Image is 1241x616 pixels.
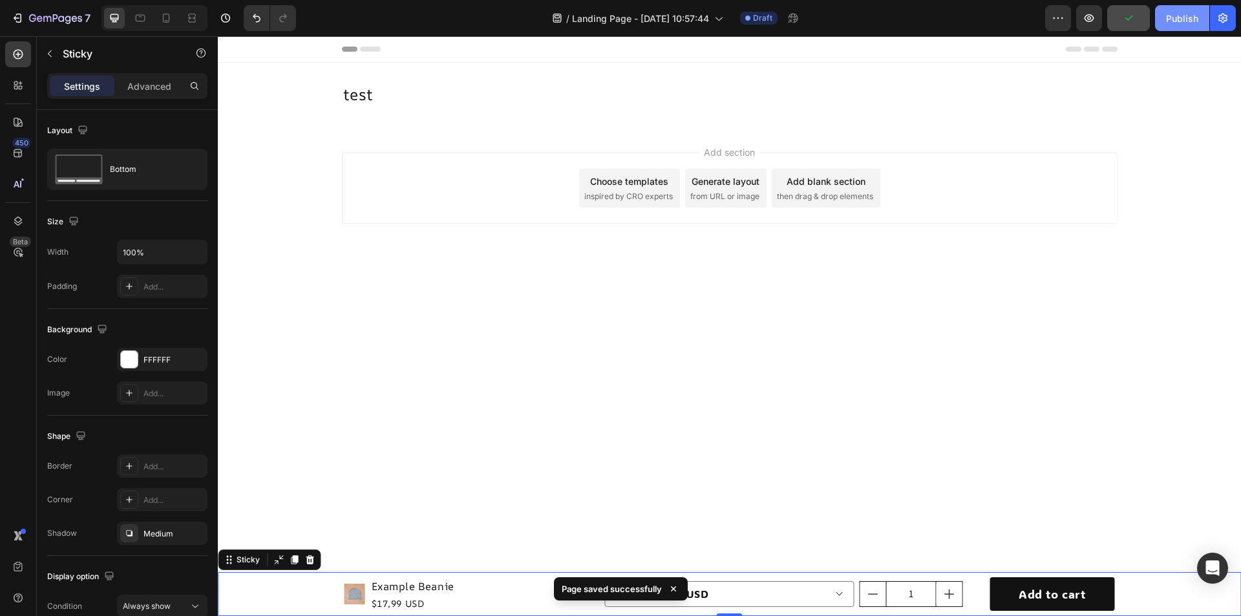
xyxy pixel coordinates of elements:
[753,12,772,24] span: Draft
[642,546,668,570] button: decrement
[1155,5,1209,31] button: Publish
[47,213,81,231] div: Size
[481,109,542,123] span: Add section
[85,10,90,26] p: 7
[474,138,542,152] div: Generate layout
[143,494,204,506] div: Add...
[123,601,171,611] span: Always show
[47,281,77,292] div: Padding
[47,354,67,365] div: Color
[668,546,719,570] input: quantity
[125,48,898,69] p: test
[110,154,189,184] div: Bottom
[1197,553,1228,584] div: Open Intercom Messenger
[562,582,662,595] p: Page saved successfully
[218,36,1241,616] iframe: Design area
[127,80,171,93] p: Advanced
[143,461,204,473] div: Add...
[47,527,77,539] div: Shadow
[772,541,896,575] button: Add to cart
[12,138,31,148] div: 450
[47,428,89,445] div: Shape
[143,388,204,399] div: Add...
[10,237,31,247] div: Beta
[244,5,296,31] div: Undo/Redo
[47,122,90,140] div: Layout
[5,5,96,31] button: 7
[47,600,82,612] div: Condition
[63,46,173,61] p: Sticky
[572,12,709,25] span: Landing Page - [DATE] 10:57:44
[719,546,745,570] button: increment
[47,246,69,258] div: Width
[124,47,900,70] h2: Rich Text Editor. Editing area: main
[47,568,117,586] div: Display option
[47,387,70,399] div: Image
[801,549,868,568] div: Add to cart
[118,240,207,264] input: Auto
[372,138,451,152] div: Choose templates
[143,528,204,540] div: Medium
[143,281,204,293] div: Add...
[569,138,648,152] div: Add blank section
[47,321,110,339] div: Background
[366,154,455,166] span: inspired by CRO experts
[64,80,100,93] p: Settings
[566,12,569,25] span: /
[16,518,45,529] div: Sticky
[47,494,73,505] div: Corner
[143,354,204,366] div: FFFFFF
[47,460,72,472] div: Border
[559,154,655,166] span: then drag & drop elements
[1166,12,1198,25] div: Publish
[472,154,542,166] span: from URL or image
